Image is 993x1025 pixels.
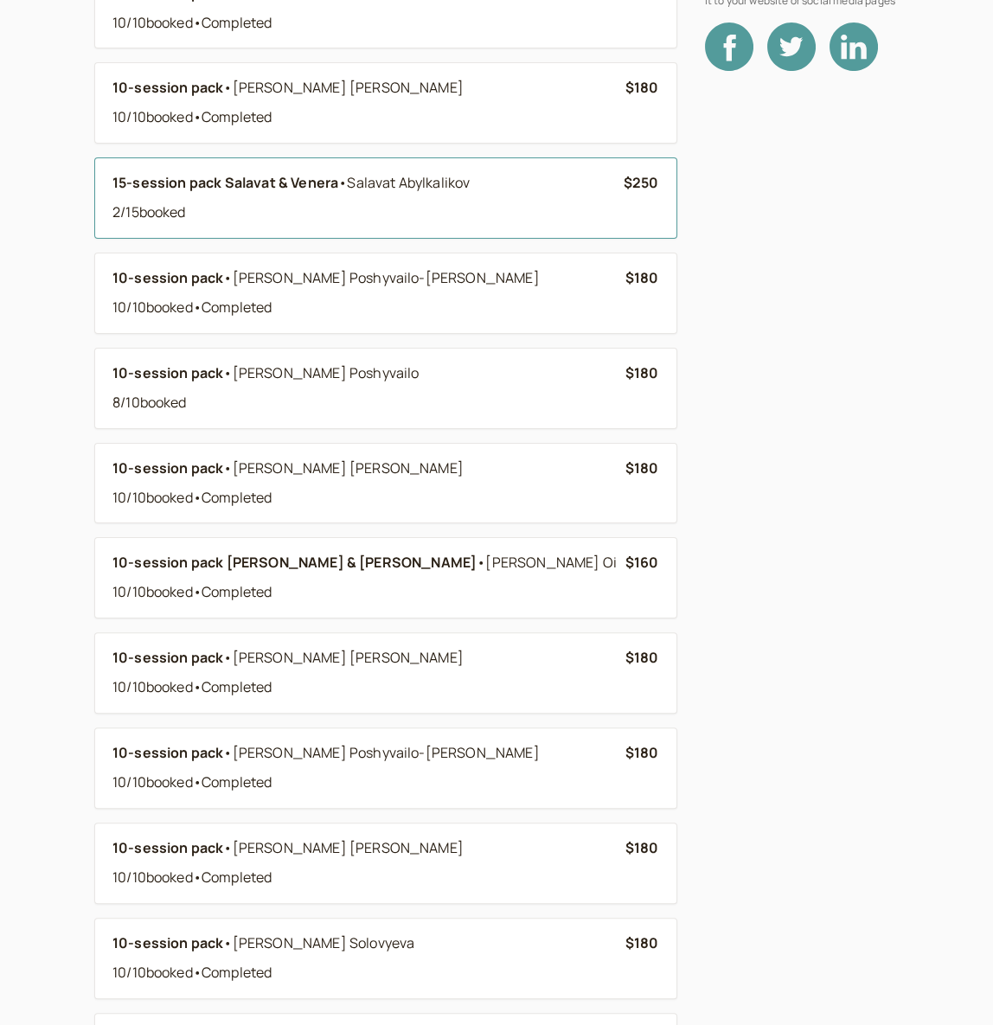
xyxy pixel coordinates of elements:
a: 10-session pack•[PERSON_NAME] Poshyvailo 8/10booked$180 [112,362,659,414]
b: 10-session pack [112,458,223,477]
div: 10 / 10 booked Completed [112,867,625,889]
a: 10-session pack•[PERSON_NAME] Poshyvailo-[PERSON_NAME] 10/10booked•Completed$180 [112,267,659,319]
a: 15-session pack Salavat & Venera•Salavat Abylkalikov 2/15booked$250 [112,172,659,224]
b: 10-session pack [112,268,223,287]
span: [PERSON_NAME] [PERSON_NAME] [233,648,464,667]
div: 10 / 10 booked Completed [112,297,625,319]
a: 10-session pack [PERSON_NAME] & [PERSON_NAME]•[PERSON_NAME] Oi 10/10booked•Completed$160 [112,552,659,604]
span: [PERSON_NAME] Solovyeva [233,933,415,952]
b: $180 [625,933,659,952]
span: • [193,677,202,696]
span: • [193,13,202,32]
span: • [223,743,232,762]
span: [PERSON_NAME] [PERSON_NAME] [233,458,464,477]
iframe: Chat Widget [907,942,993,1025]
b: $180 [625,268,659,287]
span: • [223,458,232,477]
b: 10-session pack [112,743,223,762]
b: $180 [625,648,659,667]
b: 10-session pack [PERSON_NAME] & [PERSON_NAME] [112,553,477,572]
span: [PERSON_NAME] Oi [485,553,617,572]
span: • [223,268,232,287]
span: • [223,363,232,382]
span: • [193,107,202,126]
div: 10 / 10 booked Completed [112,676,625,699]
div: 10 / 10 booked Completed [112,487,625,509]
span: • [193,582,202,601]
span: [PERSON_NAME] Poshyvailo-[PERSON_NAME] [233,743,540,762]
a: 10-session pack•[PERSON_NAME] [PERSON_NAME] 10/10booked•Completed$180 [112,77,659,129]
span: [PERSON_NAME] [PERSON_NAME] [233,78,464,97]
span: • [338,173,347,192]
div: 10 / 10 booked Completed [112,962,625,984]
b: 10-session pack [112,78,223,97]
b: $160 [625,553,659,572]
a: 10-session pack•[PERSON_NAME] [PERSON_NAME] 10/10booked•Completed$180 [112,458,659,509]
div: 10 / 10 booked Completed [112,581,625,604]
a: 10-session pack•[PERSON_NAME] Solovyeva 10/10booked•Completed$180 [112,932,659,984]
a: 10-session pack•[PERSON_NAME] [PERSON_NAME] 10/10booked•Completed$180 [112,647,659,699]
b: $180 [625,458,659,477]
div: 2 / 15 booked [112,202,624,224]
span: • [193,298,202,317]
div: 10 / 10 booked Completed [112,772,625,794]
span: • [223,838,232,857]
b: $180 [625,838,659,857]
b: 15-session pack Salavat & Venera [112,173,338,192]
span: • [193,488,202,507]
span: [PERSON_NAME] [PERSON_NAME] [233,838,464,857]
span: • [193,868,202,887]
b: 10-session pack [112,648,223,667]
b: $180 [625,363,659,382]
span: • [193,772,202,791]
b: $180 [625,78,659,97]
span: • [223,78,232,97]
b: 10-session pack [112,933,223,952]
span: [PERSON_NAME] Poshyvailo [233,363,420,382]
span: • [193,963,202,982]
b: 10-session pack [112,838,223,857]
a: 10-session pack•[PERSON_NAME] Poshyvailo-[PERSON_NAME] 10/10booked•Completed$180 [112,742,659,794]
b: 10-session pack [112,363,223,382]
span: • [223,933,232,952]
span: Salavat Abylkalikov [347,173,470,192]
b: $180 [625,743,659,762]
div: 10 / 10 booked Completed [112,106,625,129]
span: • [223,648,232,667]
div: 8 / 10 booked [112,392,625,414]
b: $250 [624,173,659,192]
a: 10-session pack•[PERSON_NAME] [PERSON_NAME] 10/10booked•Completed$180 [112,837,659,889]
span: [PERSON_NAME] Poshyvailo-[PERSON_NAME] [233,268,540,287]
div: 10 / 10 booked Completed [112,12,625,35]
span: • [477,553,485,572]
